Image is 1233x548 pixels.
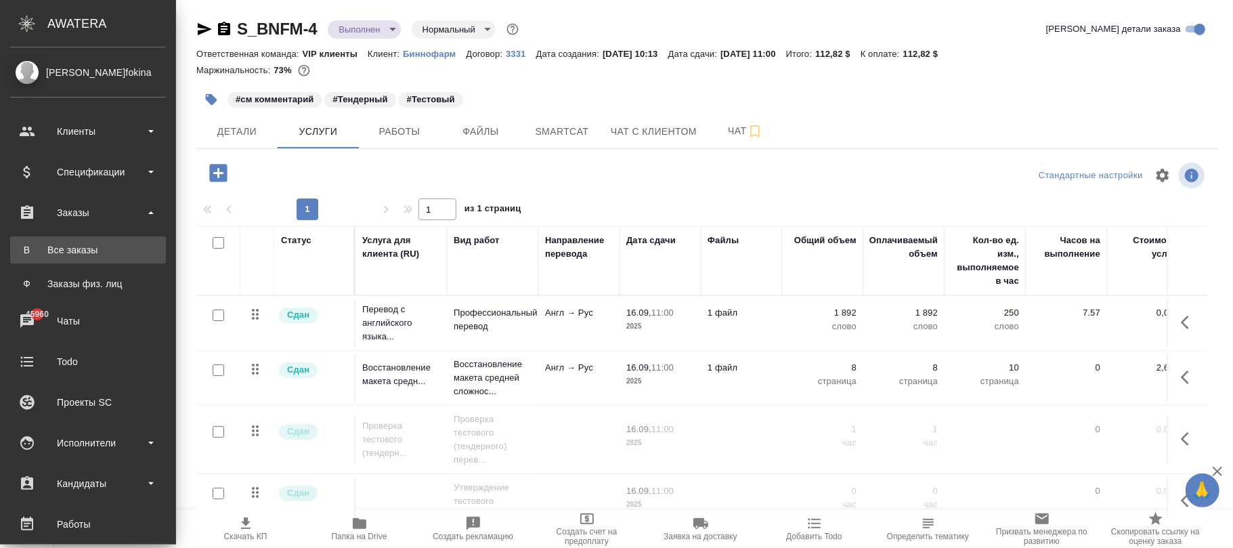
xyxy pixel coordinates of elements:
div: Статус [281,234,311,247]
p: Итого: [786,49,815,59]
p: Восстановление макета средн... [362,361,440,388]
p: Клиент: [368,49,403,59]
div: Кол-во ед. изм., выполняемое в час [951,234,1019,288]
div: Todo [10,352,166,372]
div: Спецификации [10,162,166,182]
div: Файлы [708,234,739,247]
td: 0 [1026,478,1107,525]
p: 73% [274,65,295,75]
p: 16.09, [626,308,651,318]
span: Заявка на доставку [664,532,737,541]
div: Все заказы [17,243,159,257]
span: Чат [713,123,778,140]
span: Добавить Todo [786,532,842,541]
a: 3331 [506,47,536,59]
a: Работы [3,507,173,541]
p: 1 файл [708,306,775,320]
div: Вид работ [454,234,500,247]
p: Дата сдачи: [668,49,720,59]
button: 🙏 [1186,473,1219,507]
span: Тендерный [323,93,397,104]
p: слово [870,320,938,333]
a: Биннофарм [403,47,466,59]
p: 8 [870,361,938,375]
p: 2,67 $ [1114,361,1182,375]
button: Показать кнопки [1173,306,1205,339]
p: 2025 [626,436,694,450]
span: Детали [204,123,269,140]
p: 11:00 [651,424,674,434]
td: 0 [1026,354,1107,402]
div: Проекты SC [10,392,166,413]
p: страница [870,375,938,388]
p: Договор: [466,49,506,59]
div: AWATERA [47,10,176,37]
p: 1 [870,423,938,436]
p: [DATE] 11:00 [720,49,786,59]
span: Определить тематику [887,532,969,541]
button: Доп статусы указывают на важность/срочность заказа [504,20,521,38]
p: час [870,436,938,450]
span: Smartcat [529,123,594,140]
p: Перевод с английского языка... [362,303,440,343]
p: час [789,436,857,450]
p: Ответственная команда: [196,49,303,59]
span: Создать рекламацию [433,532,513,541]
button: Создать счет на предоплату [530,510,644,548]
div: split button [1035,165,1146,186]
button: Определить тематику [871,510,985,548]
p: 2025 [626,498,694,511]
p: Профессиональный перевод [454,306,532,333]
p: 3331 [506,49,536,59]
button: Скопировать ссылку [216,21,232,37]
p: 11:00 [651,308,674,318]
p: Англ → Рус [545,306,613,320]
a: 45960Чаты [3,304,173,338]
div: Исполнители [10,433,166,453]
p: [DATE] 10:13 [603,49,668,59]
p: Восстановление макета средней сложнос... [454,358,532,398]
button: Добавить услугу [200,159,237,187]
button: Призвать менеджера по развитию [985,510,1099,548]
span: Чат с клиентом [611,123,697,140]
p: Утверждение тестового перевода (LQA) [454,481,532,522]
p: Сдан [287,486,309,500]
p: 16.09, [626,362,651,373]
button: Скопировать ссылку на оценку заказа [1099,510,1213,548]
span: Услуги [286,123,351,140]
p: слово [951,320,1019,333]
button: Добавить Todo [758,510,871,548]
span: Настроить таблицу [1146,159,1179,192]
p: 0,00 $ [1114,423,1182,436]
span: Призвать менеджера по развитию [993,527,1091,546]
div: Оплачиваемый объем [869,234,938,261]
div: Дата сдачи [626,234,676,247]
button: Создать рекламацию [416,510,530,548]
p: Сдан [287,425,309,438]
p: #Тендерный [332,93,387,106]
span: Работы [367,123,432,140]
div: Работы [10,514,166,534]
p: 112,82 $ [815,49,861,59]
button: 2137.16 RUB; [295,62,313,79]
td: 7.57 [1026,299,1107,347]
div: Выполнен [328,20,400,39]
p: Проверка тестового (тендерн... [362,419,440,460]
div: Выполнен [412,20,496,39]
a: Проекты SC [3,385,173,419]
button: Папка на Drive [303,510,416,548]
button: Показать кнопки [1173,423,1205,455]
p: К оплате: [861,49,903,59]
p: 0,00 $ [1114,484,1182,498]
button: Показать кнопки [1173,361,1205,394]
div: Кандидаты [10,473,166,494]
p: #Тестовый [407,93,455,106]
button: Скопировать ссылку для ЯМессенджера [196,21,213,37]
span: Тестовый [397,93,464,104]
p: Дата создания: [536,49,603,59]
p: 0 [870,484,938,498]
button: Выполнен [334,24,384,35]
p: Сдан [287,363,309,377]
p: Проверка тестового (тендерного) перев... [454,413,532,467]
div: Чаты [10,311,166,331]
